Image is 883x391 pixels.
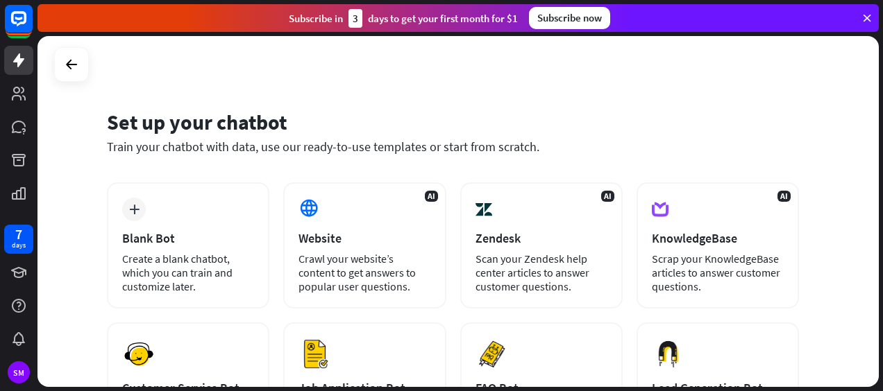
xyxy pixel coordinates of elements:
[4,225,33,254] a: 7 days
[289,9,518,28] div: Subscribe in days to get your first month for $1
[12,241,26,250] div: days
[476,230,607,246] div: Zendesk
[348,9,362,28] div: 3
[122,230,254,246] div: Blank Bot
[8,361,30,383] div: SM
[476,252,607,293] div: Scan your Zendesk help center articles to answer customer questions.
[129,205,140,214] i: plus
[107,109,799,135] div: Set up your chatbot
[107,139,799,155] div: Train your chatbot with data, use our ready-to-use templates or start from scratch.
[652,252,784,293] div: Scrap your KnowledgeBase articles to answer customer questions.
[425,191,438,202] span: AI
[298,230,430,246] div: Website
[122,252,254,293] div: Create a blank chatbot, which you can train and customize later.
[15,228,22,241] div: 7
[529,7,610,29] div: Subscribe now
[601,191,614,202] span: AI
[298,252,430,293] div: Crawl your website’s content to get answers to popular user questions.
[777,191,791,202] span: AI
[652,230,784,246] div: KnowledgeBase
